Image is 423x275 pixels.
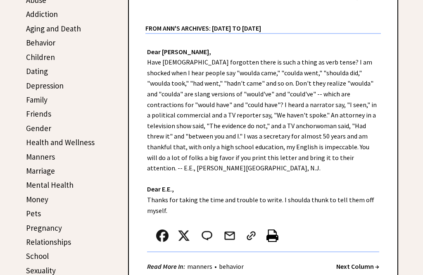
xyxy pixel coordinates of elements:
img: message_round%202.png [200,230,214,242]
a: Pets [26,208,41,218]
img: link_02.png [245,230,257,242]
div: • [147,261,246,272]
a: Behavior [26,38,55,48]
a: Family [26,95,48,105]
a: Friends [26,109,51,119]
a: Addiction [26,9,58,19]
a: Pregnancy [26,223,62,233]
div: From Ann's Archives: [DATE] to [DATE] [145,11,381,33]
a: Marriage [26,166,55,176]
strong: Dear [PERSON_NAME], [147,48,211,56]
img: mail.png [223,230,236,242]
a: manners [185,262,214,270]
img: printer%20icon.png [266,230,278,242]
a: Manners [26,152,55,162]
a: Relationships [26,237,71,247]
a: Aging and Death [26,24,81,33]
strong: Read More In: [147,262,185,270]
a: Mental Health [26,180,74,190]
img: x_small.png [178,230,190,242]
a: Health and Wellness [26,137,95,147]
a: Money [26,194,48,204]
a: Gender [26,123,51,133]
a: Next Column → [336,262,379,270]
a: behavior [217,262,246,270]
a: School [26,251,49,261]
img: facebook.png [156,230,169,242]
strong: Dear E.E., [147,185,174,193]
a: Dating [26,66,48,76]
a: Children [26,52,55,62]
a: Depression [26,81,64,91]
